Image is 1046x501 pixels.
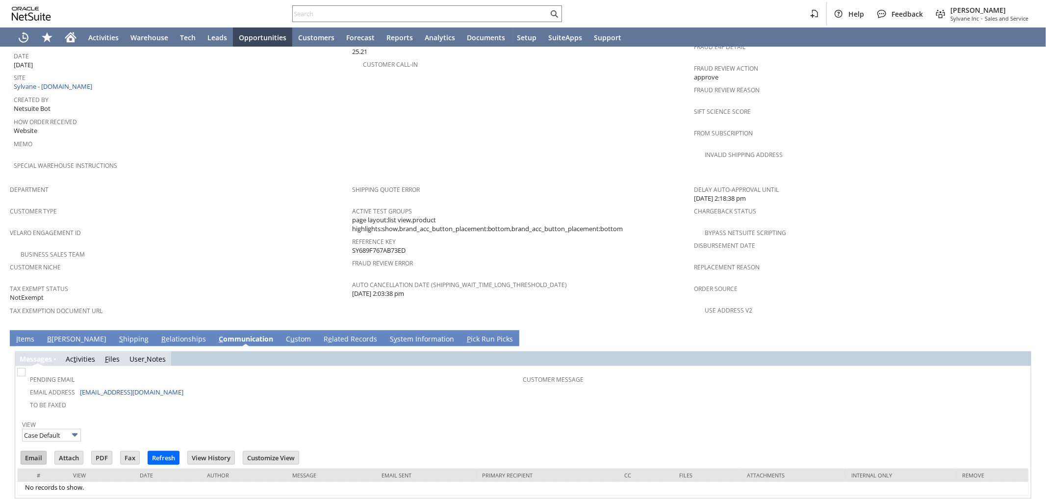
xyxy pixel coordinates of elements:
[161,334,166,343] span: R
[140,472,193,479] div: Date
[892,9,923,19] span: Feedback
[117,334,151,345] a: Shipping
[425,33,455,42] span: Analytics
[387,334,457,345] a: System Information
[14,52,29,60] a: Date
[65,31,77,43] svg: Home
[14,96,49,104] a: Created By
[219,334,223,343] span: C
[25,472,58,479] div: #
[352,259,413,267] a: Fraud Review Error
[55,451,83,464] input: Attach
[30,388,75,396] a: Email Address
[14,118,77,126] a: How Order Received
[340,27,381,47] a: Forecast
[125,27,174,47] a: Warehouse
[14,104,51,113] span: Netsuite Bot
[705,151,783,159] a: Invalid Shipping Address
[548,33,582,42] span: SuiteApps
[694,64,758,73] a: Fraud Review Action
[694,185,779,194] a: Delay Auto-Approval Until
[679,472,732,479] div: Files
[69,429,80,441] img: More Options
[321,334,380,345] a: Related Records
[130,33,168,42] span: Warehouse
[328,334,332,343] span: e
[694,73,718,82] span: approve
[981,15,983,22] span: -
[352,47,367,56] span: 25.21
[747,472,837,479] div: Attachments
[542,27,588,47] a: SuiteApps
[293,8,548,20] input: Search
[14,74,26,82] a: Site
[467,334,471,343] span: P
[10,207,57,215] a: Customer Type
[41,354,45,364] span: g
[292,472,367,479] div: Message
[80,388,183,396] a: [EMAIL_ADDRESS][DOMAIN_NAME]
[352,289,404,298] span: [DATE] 2:03:38 pm
[10,285,68,293] a: Tax Exempt Status
[352,246,406,255] span: SY689F767AB73ED
[105,354,120,364] a: Files
[694,241,755,250] a: Disbursement Date
[174,27,202,47] a: Tech
[188,451,234,464] input: View History
[705,306,752,315] a: Use Address V2
[21,451,46,464] input: Email
[10,263,61,271] a: Customer Niche
[694,86,760,94] a: Fraud Review Reason
[202,27,233,47] a: Leads
[180,33,196,42] span: Tech
[14,161,117,170] a: Special Warehouse Instructions
[17,368,26,376] img: Unchecked
[283,334,313,345] a: Custom
[233,27,292,47] a: Opportunities
[298,33,334,42] span: Customers
[624,472,664,479] div: Cc
[10,185,49,194] a: Department
[216,334,276,345] a: Communication
[148,451,179,464] input: Refresh
[105,354,108,364] span: F
[517,33,536,42] span: Setup
[848,9,864,19] span: Help
[382,472,468,479] div: Email Sent
[47,334,51,343] span: B
[1019,332,1030,344] a: Unrolled view on
[851,472,947,479] div: Internal Only
[511,27,542,47] a: Setup
[119,334,123,343] span: S
[419,27,461,47] a: Analytics
[352,281,567,289] a: Auto Cancellation Date (shipping_wait_time_long_threshold_date)
[962,472,1021,479] div: Remove
[18,31,29,43] svg: Recent Records
[41,31,53,43] svg: Shortcuts
[16,334,18,343] span: I
[363,60,418,69] a: Customer Call-in
[92,451,112,464] input: PDF
[22,429,81,442] input: Case Default
[12,27,35,47] a: Recent Records
[239,33,286,42] span: Opportunities
[18,482,1028,496] td: No records to show.
[14,334,37,345] a: Items
[292,27,340,47] a: Customers
[394,334,397,343] span: y
[352,185,420,194] a: Shipping Quote Error
[207,33,227,42] span: Leads
[14,82,95,91] a: Sylvane - [DOMAIN_NAME]
[352,207,412,215] a: Active Test Groups
[159,334,208,345] a: Relationships
[21,250,85,259] a: Business Sales Team
[346,33,375,42] span: Forecast
[129,354,166,364] a: UserNotes
[694,207,756,215] a: Chargeback Status
[352,215,689,234] span: page layout:list view,product highlights:show,brand_acc_button_placement:bottom,brand_acc_button_...
[985,15,1028,22] span: Sales and Service
[30,375,75,384] a: Pending Email
[694,263,760,271] a: Replacement reason
[694,43,745,51] a: Fraud E4F Detail
[950,15,979,22] span: Sylvane Inc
